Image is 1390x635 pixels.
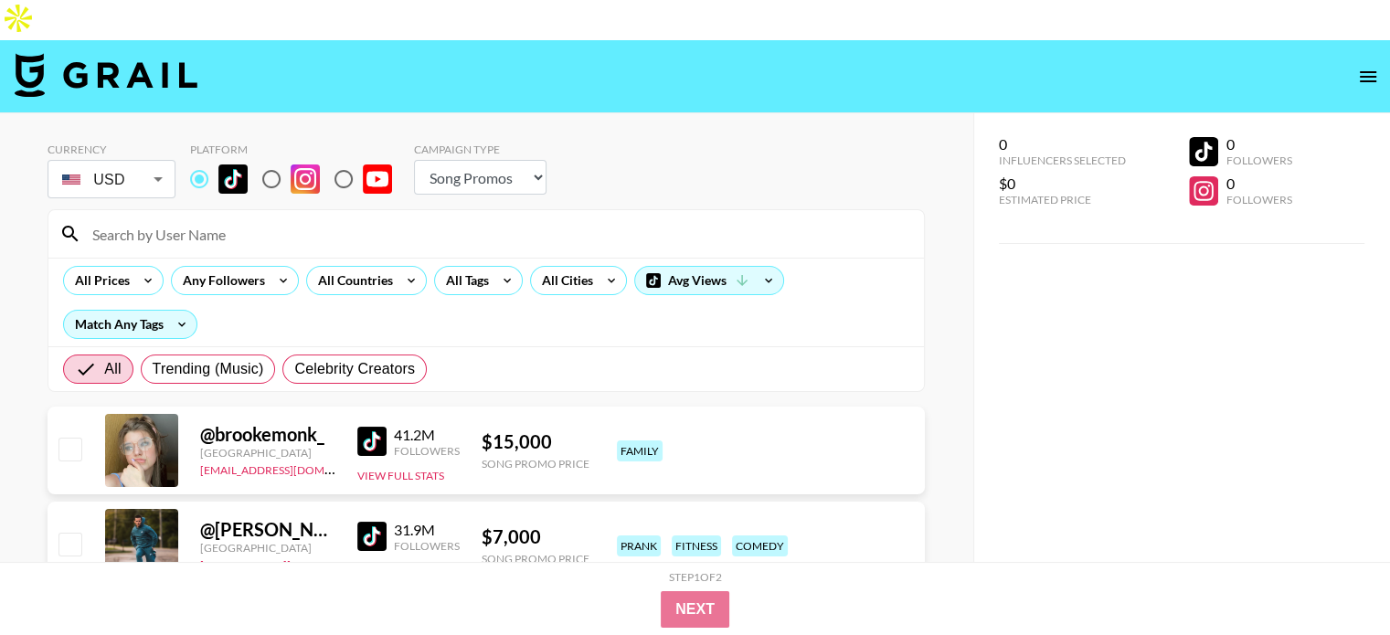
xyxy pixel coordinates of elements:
div: 0 [1226,175,1291,193]
div: Song Promo Price [482,457,589,471]
div: Followers [394,539,460,553]
div: All Tags [435,267,493,294]
div: @ [PERSON_NAME].[PERSON_NAME] [200,518,335,541]
div: Followers [1226,193,1291,206]
input: Search by User Name [81,219,913,249]
div: @ brookemonk_ [200,423,335,446]
div: comedy [732,535,788,556]
button: Next [661,591,729,628]
div: Song Promo Price [482,552,589,566]
img: TikTok [357,522,387,551]
a: [EMAIL_ADDRESS][DOMAIN_NAME] [200,460,384,477]
div: Step 1 of 2 [669,570,722,584]
div: All Prices [64,267,133,294]
div: Followers [1226,153,1291,167]
img: Grail Talent [15,53,197,97]
div: Platform [190,143,407,156]
button: open drawer [1350,58,1386,95]
span: Celebrity Creators [294,358,415,380]
div: $ 7,000 [482,525,589,548]
span: Trending (Music) [153,358,264,380]
div: All Cities [531,267,597,294]
div: [GEOGRAPHIC_DATA] [200,446,335,460]
span: All [104,358,121,380]
div: All Countries [307,267,397,294]
div: 0 [1226,135,1291,153]
div: Followers [394,444,460,458]
img: TikTok [357,427,387,456]
div: Match Any Tags [64,311,196,338]
div: Estimated Price [999,193,1126,206]
button: View Full Stats [357,469,444,482]
div: [GEOGRAPHIC_DATA] [200,541,335,555]
div: 41.2M [394,426,460,444]
div: Influencers Selected [999,153,1126,167]
div: fitness [672,535,721,556]
div: prank [617,535,661,556]
div: Avg Views [635,267,783,294]
div: Any Followers [172,267,269,294]
div: family [617,440,663,461]
div: Campaign Type [414,143,546,156]
img: Instagram [291,164,320,194]
div: 31.9M [394,521,460,539]
img: TikTok [218,164,248,194]
div: Currency [48,143,175,156]
iframe: Drift Widget Chat Controller [1299,544,1368,613]
div: $ 15,000 [482,430,589,453]
div: 0 [999,135,1126,153]
img: YouTube [363,164,392,194]
div: $0 [999,175,1126,193]
div: USD [51,164,172,196]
